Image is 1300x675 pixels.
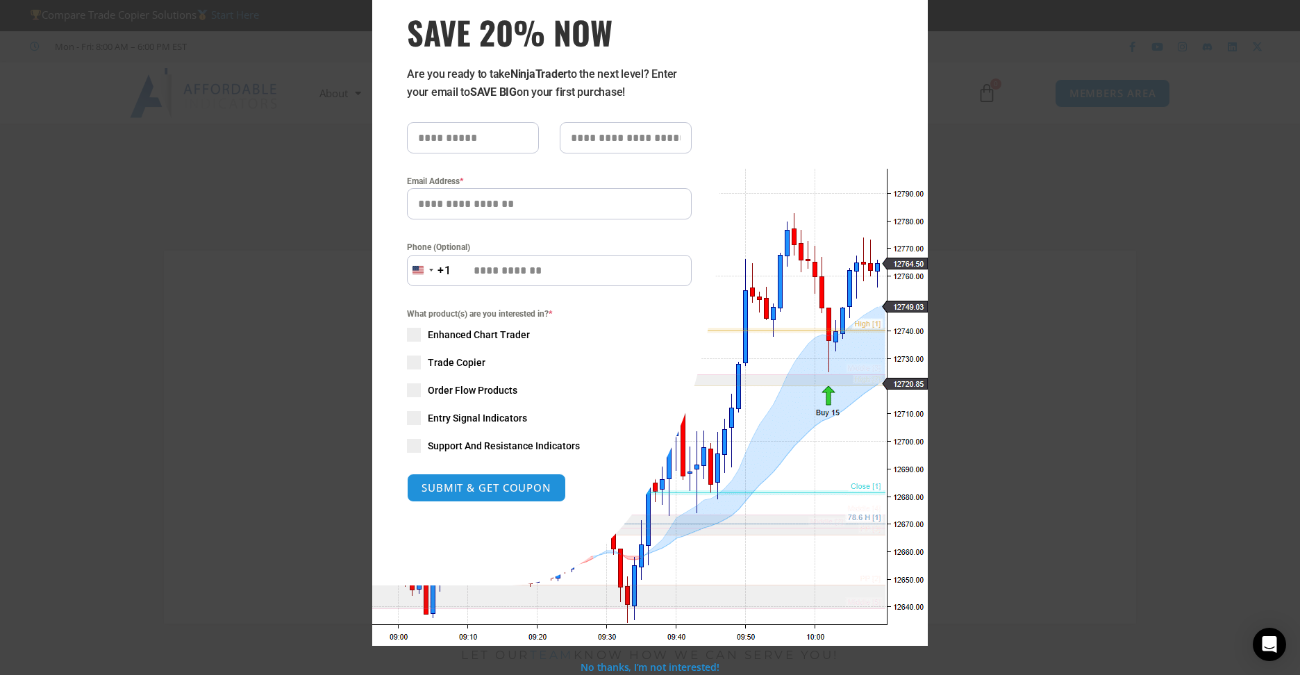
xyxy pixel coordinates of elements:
[407,65,692,101] p: Are you ready to take to the next level? Enter your email to on your first purchase!
[407,411,692,425] label: Entry Signal Indicators
[407,356,692,369] label: Trade Copier
[407,240,692,254] label: Phone (Optional)
[407,255,451,286] button: Selected country
[407,328,692,342] label: Enhanced Chart Trader
[407,474,566,502] button: SUBMIT & GET COUPON
[407,12,692,51] h3: SAVE 20% NOW
[428,439,580,453] span: Support And Resistance Indicators
[437,262,451,280] div: +1
[428,328,530,342] span: Enhanced Chart Trader
[428,356,485,369] span: Trade Copier
[581,660,719,674] a: No thanks, I’m not interested!
[510,67,567,81] strong: NinjaTrader
[407,383,692,397] label: Order Flow Products
[428,383,517,397] span: Order Flow Products
[470,85,517,99] strong: SAVE BIG
[407,174,692,188] label: Email Address
[407,439,692,453] label: Support And Resistance Indicators
[407,307,692,321] span: What product(s) are you interested in?
[428,411,527,425] span: Entry Signal Indicators
[1253,628,1286,661] div: Open Intercom Messenger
